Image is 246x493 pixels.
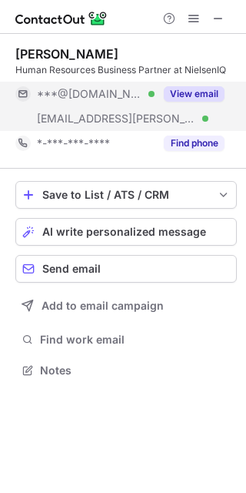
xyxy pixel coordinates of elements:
span: Find work email [40,333,231,347]
img: ContactOut v5.3.10 [15,9,108,28]
button: Find work email [15,329,237,350]
span: Send email [42,263,101,275]
span: ***@[DOMAIN_NAME] [37,87,143,101]
span: Notes [40,364,231,377]
button: AI write personalized message [15,218,237,246]
button: save-profile-one-click [15,181,237,209]
button: Reveal Button [164,136,224,151]
div: [PERSON_NAME] [15,46,118,62]
button: Add to email campaign [15,292,237,320]
span: Add to email campaign [42,300,164,312]
div: Save to List / ATS / CRM [42,189,210,201]
span: [EMAIL_ADDRESS][PERSON_NAME][DOMAIN_NAME] [37,112,197,126]
button: Reveal Button [164,86,224,102]
button: Send email [15,255,237,283]
div: Human Resources Business Partner at NielsenIQ [15,63,237,77]
span: AI write personalized message [42,226,206,238]
button: Notes [15,360,237,381]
